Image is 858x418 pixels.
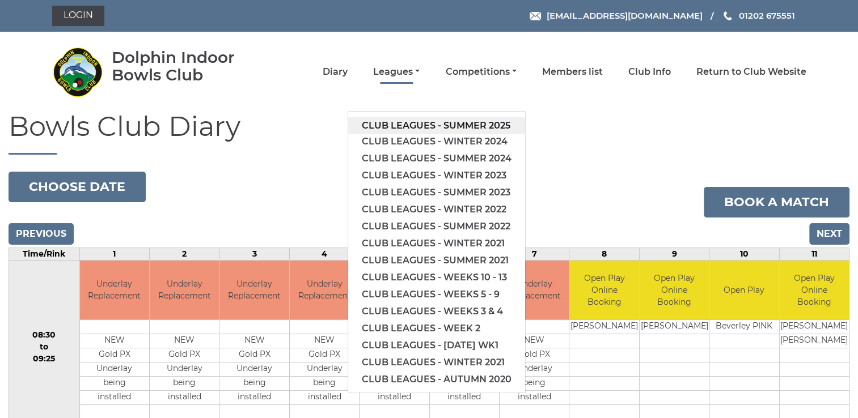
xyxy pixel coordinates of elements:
[150,261,219,320] td: Underlay Replacement
[348,354,525,371] a: Club leagues - Winter 2021
[348,218,525,235] a: Club leagues - Summer 2022
[709,261,779,320] td: Open Play
[709,248,779,260] td: 10
[9,112,849,155] h1: Bowls Club Diary
[348,235,525,252] a: Club leagues - Winter 2021
[348,303,525,320] a: Club leagues - Weeks 3 & 4
[219,391,289,405] td: installed
[500,362,569,377] td: Underlay
[323,66,348,78] a: Diary
[542,66,603,78] a: Members list
[709,320,779,334] td: Beverley PINK
[9,248,80,260] td: Time/Rink
[290,261,359,320] td: Underlay Replacement
[219,377,289,391] td: being
[430,391,499,405] td: installed
[569,248,639,260] td: 8
[722,9,794,22] a: Phone us 01202 675551
[348,286,525,303] a: Club leagues - Weeks 5 - 9
[290,391,359,405] td: installed
[150,362,219,377] td: Underlay
[348,269,525,286] a: Club leagues - Weeks 10 - 13
[290,377,359,391] td: being
[348,167,525,184] a: Club leagues - Winter 2023
[9,223,74,245] input: Previous
[628,66,671,78] a: Club Info
[373,66,420,78] a: Leagues
[348,133,525,150] a: Club leagues - Winter 2024
[500,334,569,348] td: NEW
[9,172,146,202] button: Choose date
[219,348,289,362] td: Gold PX
[348,201,525,218] a: Club leagues - Winter 2022
[52,6,104,26] a: Login
[500,377,569,391] td: being
[530,12,541,20] img: Email
[80,348,149,362] td: Gold PX
[80,334,149,348] td: NEW
[348,184,525,201] a: Club leagues - Summer 2023
[80,377,149,391] td: being
[80,362,149,377] td: Underlay
[219,334,289,348] td: NEW
[348,371,525,388] a: Club leagues - Autumn 2020
[348,117,525,134] a: Club leagues - Summer 2025
[80,391,149,405] td: installed
[79,248,149,260] td: 1
[809,223,849,245] input: Next
[289,248,359,260] td: 4
[500,348,569,362] td: Gold PX
[780,334,849,348] td: [PERSON_NAME]
[150,391,219,405] td: installed
[780,320,849,334] td: [PERSON_NAME]
[640,261,709,320] td: Open Play Online Booking
[640,320,709,334] td: [PERSON_NAME]
[569,320,639,334] td: [PERSON_NAME]
[219,362,289,377] td: Underlay
[546,10,702,21] span: [EMAIL_ADDRESS][DOMAIN_NAME]
[150,377,219,391] td: being
[290,348,359,362] td: Gold PX
[348,252,525,269] a: Club leagues - Summer 2021
[80,261,149,320] td: Underlay Replacement
[724,11,732,20] img: Phone us
[150,334,219,348] td: NEW
[639,248,709,260] td: 9
[150,348,219,362] td: Gold PX
[779,248,849,260] td: 11
[219,261,289,320] td: Underlay Replacement
[52,46,103,97] img: Dolphin Indoor Bowls Club
[569,261,639,320] td: Open Play Online Booking
[696,66,806,78] a: Return to Club Website
[348,320,525,337] a: Club leagues - Week 2
[348,150,525,167] a: Club leagues - Summer 2024
[445,66,516,78] a: Competitions
[149,248,219,260] td: 2
[499,248,569,260] td: 7
[290,334,359,348] td: NEW
[780,261,849,320] td: Open Play Online Booking
[360,391,429,405] td: installed
[500,261,569,320] td: Underlay Replacement
[530,9,702,22] a: Email [EMAIL_ADDRESS][DOMAIN_NAME]
[290,362,359,377] td: Underlay
[704,187,849,217] a: Book a match
[738,10,794,21] span: 01202 675551
[500,391,569,405] td: installed
[348,111,526,393] ul: Leagues
[112,49,268,84] div: Dolphin Indoor Bowls Club
[348,337,525,354] a: Club leagues - [DATE] wk1
[219,248,289,260] td: 3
